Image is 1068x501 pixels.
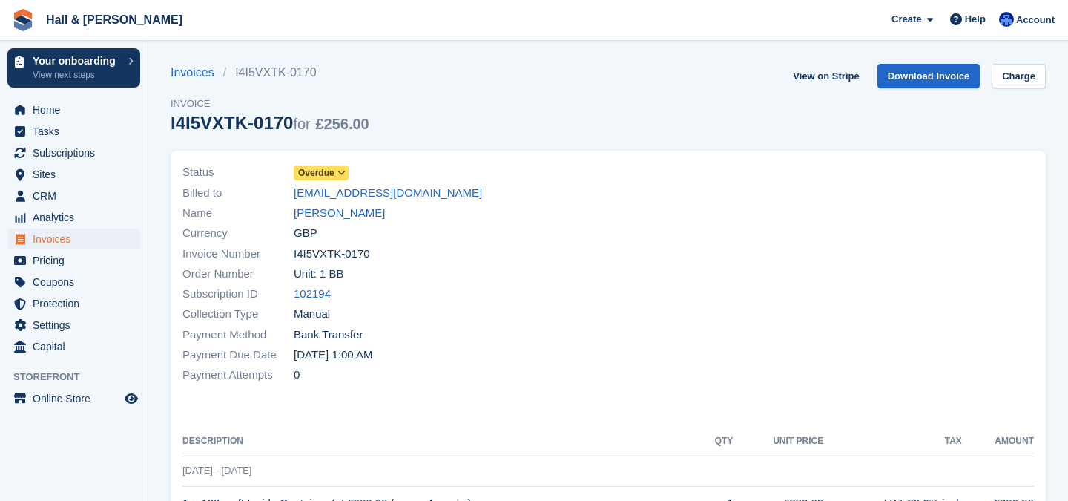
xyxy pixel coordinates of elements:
[7,164,140,185] a: menu
[787,64,865,88] a: View on Stripe
[294,327,363,344] span: Bank Transfer
[891,12,921,27] span: Create
[294,367,300,384] span: 0
[33,272,122,292] span: Coupons
[122,390,140,407] a: Preview store
[33,186,122,206] span: CRM
[33,336,122,357] span: Capital
[7,336,140,357] a: menu
[182,225,294,242] span: Currency
[877,64,980,88] a: Download Invoice
[7,207,140,228] a: menu
[7,250,140,271] a: menu
[182,205,294,222] span: Name
[7,293,140,314] a: menu
[999,12,1014,27] img: Claire Banham
[182,306,294,323] span: Collection Type
[965,12,986,27] span: Help
[33,207,122,228] span: Analytics
[7,48,140,88] a: Your onboarding View next steps
[298,166,334,180] span: Overdue
[992,64,1046,88] a: Charge
[1016,13,1055,27] span: Account
[7,388,140,409] a: menu
[33,56,121,66] p: Your onboarding
[182,347,294,364] span: Payment Due Date
[182,164,294,181] span: Status
[171,96,369,111] span: Invoice
[7,186,140,206] a: menu
[182,430,700,453] th: Description
[823,430,962,453] th: Tax
[294,164,349,181] a: Overdue
[315,116,369,132] span: £256.00
[700,430,733,453] th: QTY
[33,293,122,314] span: Protection
[7,99,140,120] a: menu
[294,347,372,364] time: 2025-09-20 00:00:00 UTC
[182,367,294,384] span: Payment Attempts
[182,286,294,303] span: Subscription ID
[7,229,140,249] a: menu
[33,388,122,409] span: Online Store
[293,116,310,132] span: for
[171,113,369,133] div: I4I5VXTK-0170
[7,315,140,335] a: menu
[33,250,122,271] span: Pricing
[33,315,122,335] span: Settings
[40,7,188,32] a: Hall & [PERSON_NAME]
[294,225,317,242] span: GBP
[33,121,122,142] span: Tasks
[294,246,370,263] span: I4I5VXTK-0170
[182,327,294,344] span: Payment Method
[733,430,823,453] th: Unit Price
[294,306,330,323] span: Manual
[33,68,121,82] p: View next steps
[33,229,122,249] span: Invoices
[962,430,1034,453] th: Amount
[12,9,34,31] img: stora-icon-8386f47178a22dfd0bd8f6a31ec36ba5ce8667c1dd55bd0f319d3a0aa187defe.svg
[7,272,140,292] a: menu
[13,370,148,384] span: Storefront
[182,246,294,263] span: Invoice Number
[294,185,482,202] a: [EMAIL_ADDRESS][DOMAIN_NAME]
[294,286,331,303] a: 102194
[182,465,251,476] span: [DATE] - [DATE]
[294,205,385,222] a: [PERSON_NAME]
[7,121,140,142] a: menu
[182,266,294,283] span: Order Number
[294,266,344,283] span: Unit: 1 BB
[171,64,223,82] a: Invoices
[7,143,140,163] a: menu
[33,164,122,185] span: Sites
[33,99,122,120] span: Home
[182,185,294,202] span: Billed to
[33,143,122,163] span: Subscriptions
[171,64,369,82] nav: breadcrumbs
